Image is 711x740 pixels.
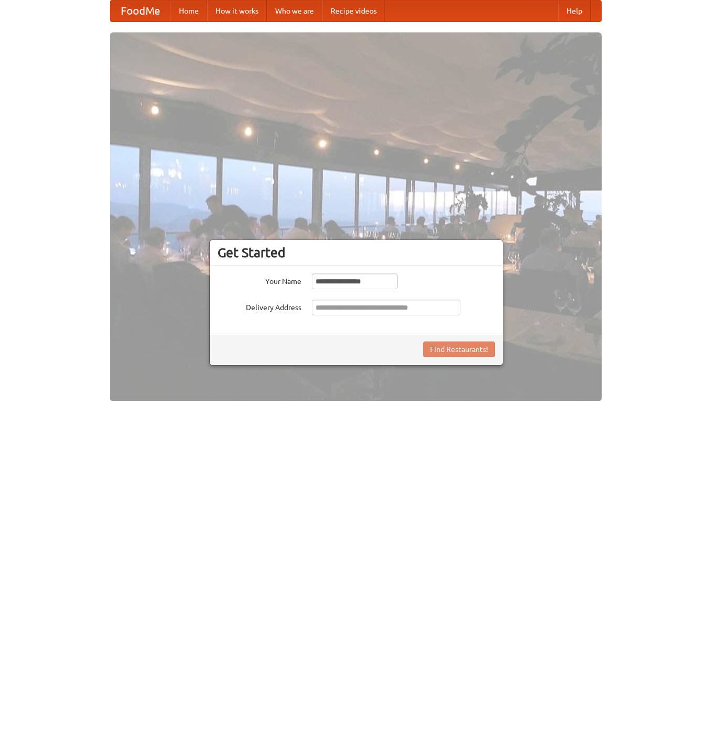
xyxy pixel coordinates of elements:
[218,300,301,313] label: Delivery Address
[423,341,495,357] button: Find Restaurants!
[218,245,495,260] h3: Get Started
[267,1,322,21] a: Who we are
[207,1,267,21] a: How it works
[322,1,385,21] a: Recipe videos
[558,1,591,21] a: Help
[218,274,301,287] label: Your Name
[110,1,171,21] a: FoodMe
[171,1,207,21] a: Home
